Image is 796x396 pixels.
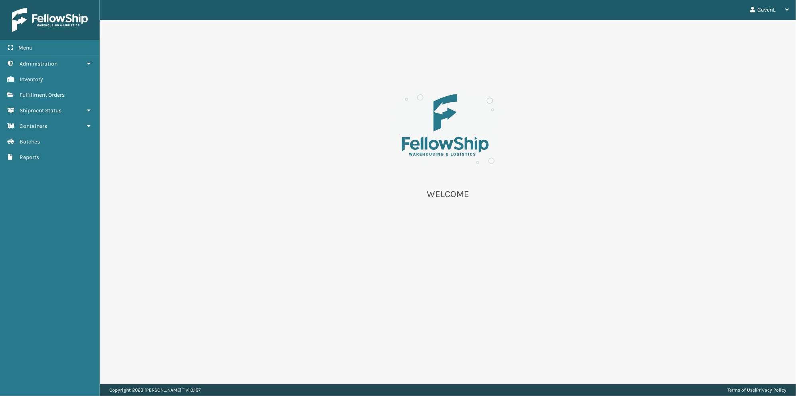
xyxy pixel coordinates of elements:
span: Administration [20,60,57,67]
span: Containers [20,123,47,129]
a: Privacy Policy [756,387,786,393]
span: Fulfillment Orders [20,92,65,98]
img: logo [12,8,88,32]
span: Shipment Status [20,107,61,114]
div: | [727,384,786,396]
span: Reports [20,154,39,161]
span: Batches [20,138,40,145]
a: Terms of Use [727,387,755,393]
span: Menu [18,44,32,51]
span: Inventory [20,76,43,83]
p: Copyright 2023 [PERSON_NAME]™ v 1.0.187 [109,384,201,396]
img: es-welcome.8eb42ee4.svg [368,68,528,179]
p: WELCOME [368,188,528,200]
